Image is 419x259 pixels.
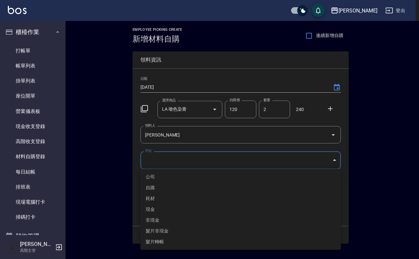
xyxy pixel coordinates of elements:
li: 現金 [140,204,341,215]
li: 耗材 [140,193,341,204]
li: 髮片非現金 [140,226,341,236]
li: 髮片轉帳 [140,236,341,247]
li: 自購 [140,182,341,193]
li: 非現金 [140,215,341,226]
li: 公司 [140,172,341,182]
